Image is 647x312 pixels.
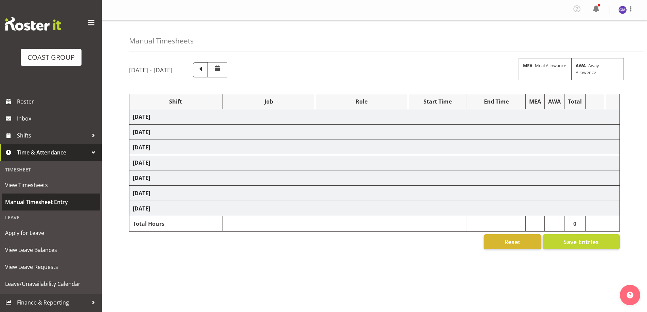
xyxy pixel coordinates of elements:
a: Manual Timesheet Entry [2,194,100,210]
span: Time & Attendance [17,147,88,158]
td: [DATE] [129,155,620,170]
span: Finance & Reporting [17,297,88,308]
span: Reset [504,237,520,246]
td: [DATE] [129,125,620,140]
img: Rosterit website logo [5,17,61,31]
span: Roster [17,96,98,107]
button: Save Entries [543,234,620,249]
a: View Leave Requests [2,258,100,275]
div: - Meal Allowance [519,58,571,80]
a: View Leave Balances [2,241,100,258]
td: [DATE] [129,140,620,155]
span: Save Entries [563,237,599,246]
h4: Manual Timesheets [129,37,194,45]
span: View Leave Balances [5,245,97,255]
td: [DATE] [129,201,620,216]
div: Timesheet [2,163,100,177]
div: AWA [548,97,561,106]
td: [DATE] [129,186,620,201]
div: Role [319,97,405,106]
div: COAST GROUP [28,52,75,62]
span: Apply for Leave [5,228,97,238]
div: Leave [2,210,100,224]
img: gladys-martini9949.jpg [618,6,627,14]
h5: [DATE] - [DATE] [129,66,173,74]
strong: AWA [576,62,586,69]
div: - Away Allowence [571,58,624,80]
div: Start Time [412,97,463,106]
a: Leave/Unavailability Calendar [2,275,100,292]
strong: MEA [523,62,533,69]
td: 0 [564,216,586,232]
td: [DATE] [129,170,620,186]
div: Total [568,97,582,106]
span: Inbox [17,113,98,124]
a: View Timesheets [2,177,100,194]
span: View Timesheets [5,180,97,190]
a: Apply for Leave [2,224,100,241]
div: End Time [470,97,522,106]
div: Shift [133,97,219,106]
td: [DATE] [129,109,620,125]
img: help-xxl-2.png [627,292,633,298]
span: Manual Timesheet Entry [5,197,97,207]
span: Shifts [17,130,88,141]
div: MEA [529,97,541,106]
span: Leave/Unavailability Calendar [5,279,97,289]
div: Job [226,97,312,106]
button: Reset [484,234,541,249]
span: View Leave Requests [5,262,97,272]
td: Total Hours [129,216,222,232]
